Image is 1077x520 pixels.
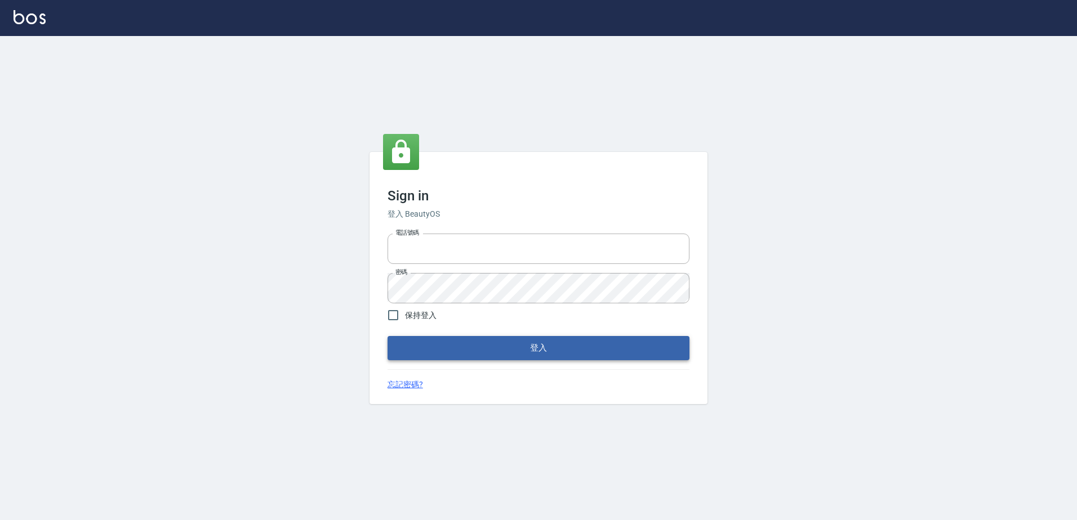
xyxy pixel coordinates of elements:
label: 電話號碼 [395,228,419,237]
h6: 登入 BeautyOS [388,208,689,220]
button: 登入 [388,336,689,360]
label: 密碼 [395,268,407,276]
h3: Sign in [388,188,689,204]
span: 保持登入 [405,310,437,321]
img: Logo [14,10,46,24]
a: 忘記密碼? [388,379,423,391]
